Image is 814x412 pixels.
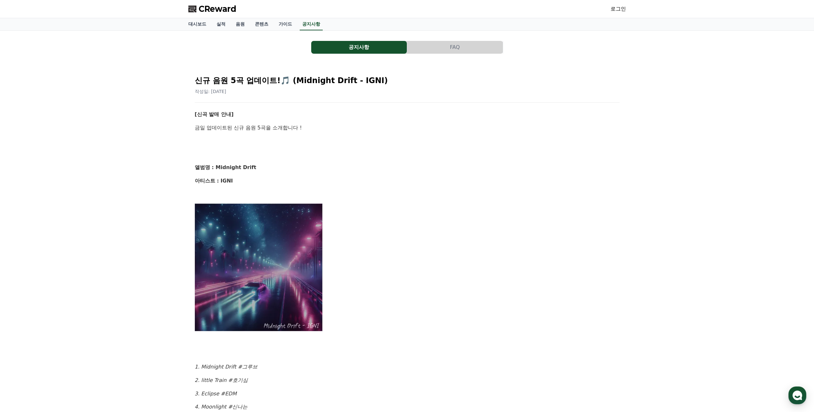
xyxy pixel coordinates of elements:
[211,18,231,30] a: 실적
[300,18,323,30] a: 공지사항
[199,4,236,14] span: CReward
[407,41,503,54] button: FAQ
[195,404,248,410] em: 4. Moonlight #신나는
[195,391,237,397] em: 3. Eclipse #EDM
[311,41,407,54] button: 공지사항
[195,111,234,117] strong: [신곡 발매 안내]
[195,164,257,170] strong: 앨범명 : Midnight Drift
[611,5,626,13] a: 로그인
[195,203,323,331] img: YY09Sep%2019,%202025102454_7fc1f49f2383e5c809bd05b5bff92047c2da3354e558a5d1daa46df5272a26ff.webp
[273,18,297,30] a: 가이드
[188,4,236,14] a: CReward
[250,18,273,30] a: 콘텐츠
[221,178,233,184] strong: IGNI
[195,364,257,370] em: 1. Midnight Drift #그루브
[195,124,620,132] p: 금일 업데이트된 신규 음원 5곡을 소개합니다 !
[195,377,248,383] em: 2. little Train #호기심
[231,18,250,30] a: 음원
[183,18,211,30] a: 대시보드
[195,75,620,86] h2: 신규 음원 5곡 업데이트!🎵 (Midnight Drift - IGNI)
[195,89,226,94] span: 작성일: [DATE]
[195,178,219,184] strong: 아티스트 :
